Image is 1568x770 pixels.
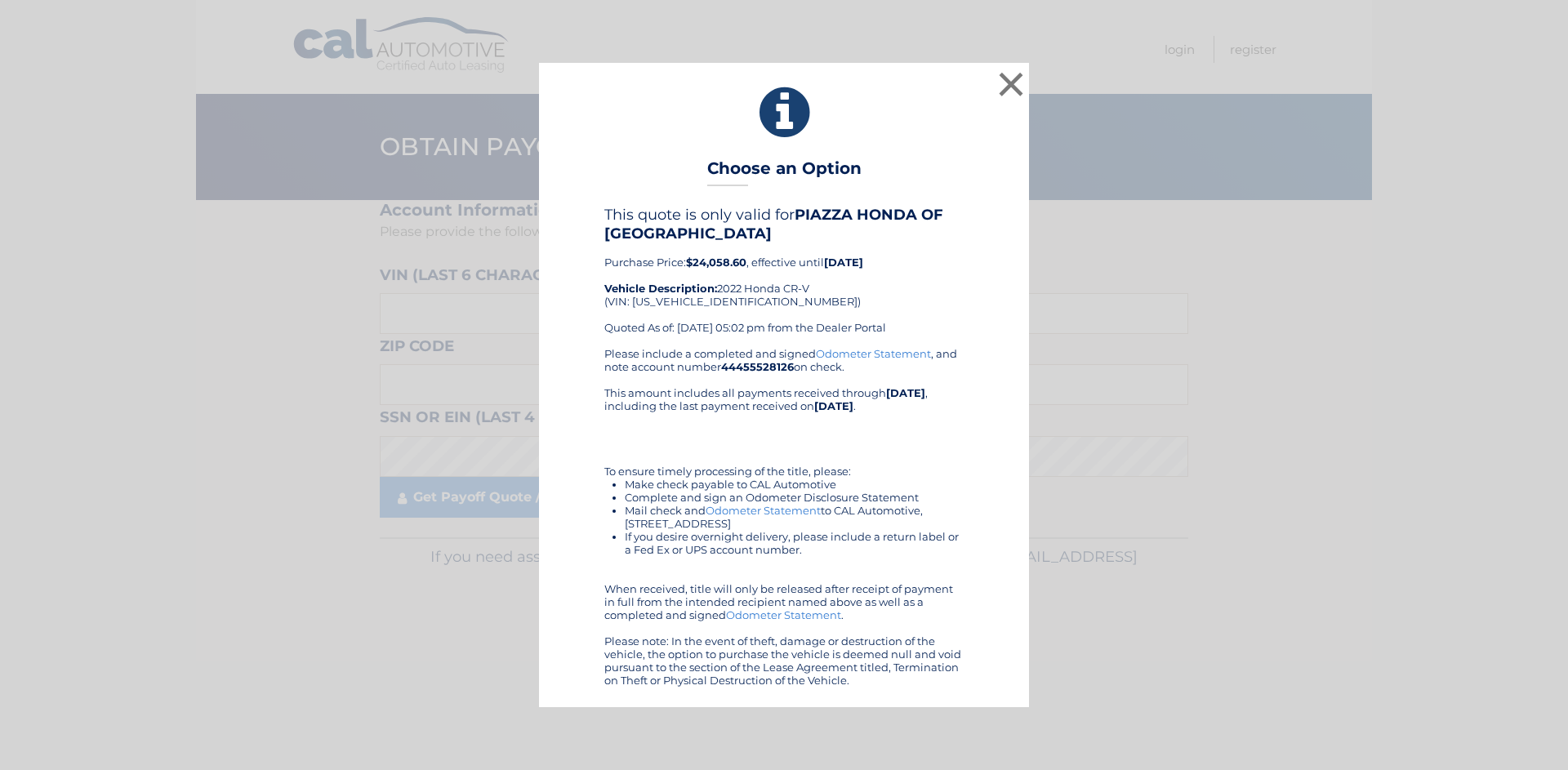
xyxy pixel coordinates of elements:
li: Mail check and to CAL Automotive, [STREET_ADDRESS] [625,504,964,530]
b: $24,058.60 [686,256,746,269]
strong: Vehicle Description: [604,282,717,295]
button: × [995,68,1027,100]
a: Odometer Statement [706,504,821,517]
h3: Choose an Option [707,158,862,187]
b: PIAZZA HONDA OF [GEOGRAPHIC_DATA] [604,206,943,242]
div: Purchase Price: , effective until 2022 Honda CR-V (VIN: [US_VEHICLE_IDENTIFICATION_NUMBER]) Quote... [604,206,964,346]
li: Complete and sign an Odometer Disclosure Statement [625,491,964,504]
li: If you desire overnight delivery, please include a return label or a Fed Ex or UPS account number. [625,530,964,556]
a: Odometer Statement [726,608,841,621]
div: Please include a completed and signed , and note account number on check. This amount includes al... [604,347,964,687]
li: Make check payable to CAL Automotive [625,478,964,491]
b: [DATE] [824,256,863,269]
b: 44455528126 [721,360,794,373]
b: [DATE] [886,386,925,399]
b: [DATE] [814,399,853,412]
h4: This quote is only valid for [604,206,964,242]
a: Odometer Statement [816,347,931,360]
